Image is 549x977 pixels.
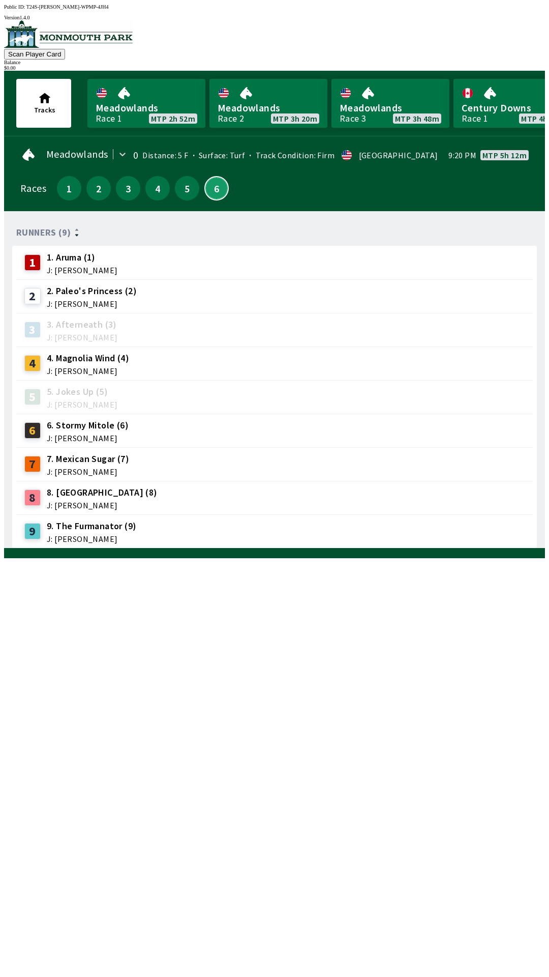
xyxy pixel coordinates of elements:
[47,400,117,409] span: J: [PERSON_NAME]
[47,352,129,365] span: 4. Magnolia Wind (4)
[273,114,317,123] span: MTP 3h 20m
[145,176,170,200] button: 4
[34,105,55,114] span: Tracks
[133,151,138,159] div: 0
[47,333,117,341] span: J: [PERSON_NAME]
[4,20,133,48] img: venue logo
[4,60,545,65] div: Balance
[16,79,71,128] button: Tracks
[24,490,41,506] div: 8
[151,114,195,123] span: MTP 2h 52m
[189,150,246,160] span: Surface: Turf
[4,65,545,71] div: $ 0.00
[4,49,65,60] button: Scan Player Card
[142,150,188,160] span: Distance: 5 F
[47,251,117,264] span: 1. Aruma (1)
[47,367,129,375] span: J: [PERSON_NAME]
[209,79,327,128] a: MeadowlandsRace 2MTP 3h 20m
[20,184,46,192] div: Races
[87,79,205,128] a: MeadowlandsRace 1MTP 2h 52m
[148,185,167,192] span: 4
[16,227,533,238] div: Runners (9)
[24,322,41,338] div: 3
[47,468,129,476] span: J: [PERSON_NAME]
[47,434,129,442] span: J: [PERSON_NAME]
[448,151,476,159] span: 9:20 PM
[47,520,136,533] span: 9. The Furmanator (9)
[46,150,108,158] span: Meadowlands
[96,101,197,114] span: Meadowlands
[57,176,81,200] button: 1
[47,266,117,274] span: J: [PERSON_NAME]
[24,254,41,271] div: 1
[89,185,108,192] span: 2
[47,284,137,298] span: 2. Paleo's Princess (2)
[59,185,79,192] span: 1
[86,176,111,200] button: 2
[204,176,229,200] button: 6
[331,79,449,128] a: MeadowlandsRace 3MTP 3h 48m
[47,486,158,499] span: 8. [GEOGRAPHIC_DATA] (8)
[359,151,438,159] div: [GEOGRAPHIC_DATA]
[47,419,129,432] span: 6. Stormy Mitole (6)
[96,114,122,123] div: Race 1
[462,114,488,123] div: Race 1
[175,176,199,200] button: 5
[482,151,527,159] span: MTP 5h 12m
[24,523,41,539] div: 9
[245,150,334,160] span: Track Condition: Firm
[47,501,158,509] span: J: [PERSON_NAME]
[218,101,319,114] span: Meadowlands
[24,422,41,439] div: 6
[4,15,545,20] div: Version 1.4.0
[47,318,117,331] span: 3. Afterneath (3)
[116,176,140,200] button: 3
[395,114,439,123] span: MTP 3h 48m
[47,300,137,308] span: J: [PERSON_NAME]
[177,185,197,192] span: 5
[47,535,136,543] span: J: [PERSON_NAME]
[340,114,366,123] div: Race 3
[118,185,138,192] span: 3
[24,288,41,304] div: 2
[47,385,117,398] span: 5. Jokes Up (5)
[26,4,109,10] span: T24S-[PERSON_NAME]-WPMP-4JH4
[16,228,71,237] span: Runners (9)
[24,355,41,371] div: 4
[218,114,244,123] div: Race 2
[24,389,41,405] div: 5
[47,452,129,466] span: 7. Mexican Sugar (7)
[24,456,41,472] div: 7
[4,4,545,10] div: Public ID:
[340,101,441,114] span: Meadowlands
